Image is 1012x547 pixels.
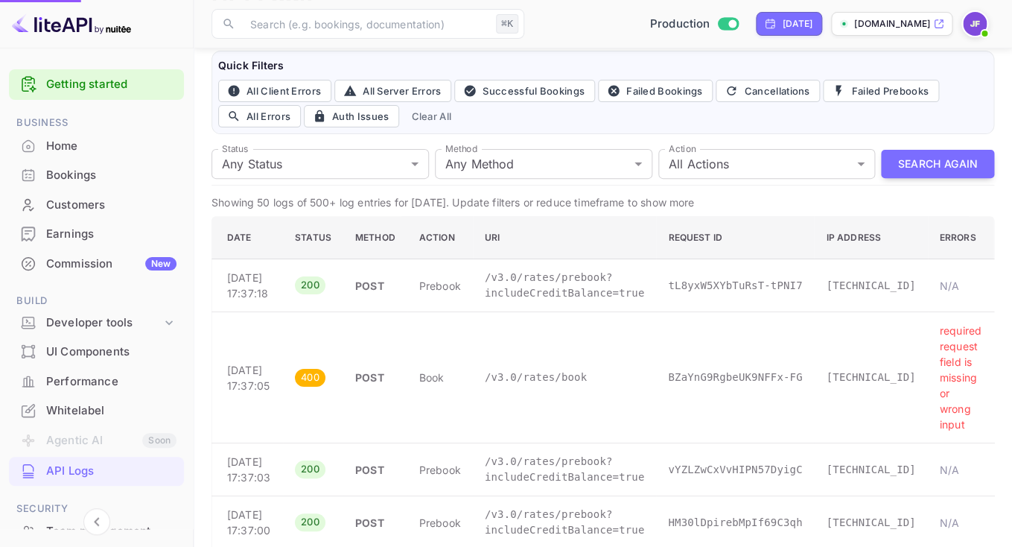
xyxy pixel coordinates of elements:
span: 200 [295,278,325,293]
div: All Actions [658,149,876,179]
button: Failed Bookings [598,80,713,102]
a: Home [9,132,184,159]
label: Status [222,142,248,155]
div: Commission [46,256,176,273]
button: Successful Bookings [454,80,595,102]
p: vYZLZwCxVvHIPN57DyigC [668,462,802,478]
p: [DATE] 17:37:05 [227,362,271,393]
div: UI Components [46,344,176,361]
div: Home [9,132,184,161]
p: required request field is missing or wrong input [940,323,981,432]
a: Getting started [46,76,176,93]
div: Home [46,138,176,155]
p: POST [355,278,395,294]
span: Security [9,501,184,517]
p: [TECHNICAL_ID] [826,370,915,385]
img: LiteAPI logo [12,12,131,36]
p: POST [355,515,395,531]
p: book [419,370,461,385]
div: Switch to Sandbox mode [644,16,745,33]
div: Any Status [211,149,429,179]
p: N/A [940,278,981,294]
th: Status [283,217,343,259]
p: prebook [419,278,461,294]
div: API Logs [9,457,184,486]
div: Performance [46,373,176,391]
h6: Quick Filters [218,57,987,74]
div: Performance [9,367,184,396]
button: Collapse navigation [83,508,110,535]
a: Whitelabel [9,396,184,424]
div: Earnings [9,220,184,249]
div: [DATE] [782,17,812,31]
div: CommissionNew [9,250,184,279]
div: Customers [46,197,176,214]
p: prebook [419,462,461,478]
div: Developer tools [46,314,162,332]
p: [TECHNICAL_ID] [826,462,915,478]
th: Date [212,217,284,259]
button: Search Again [881,150,994,179]
p: [DATE] 17:37:00 [227,507,271,538]
p: POST [355,370,395,385]
a: CommissionNew [9,250,184,277]
div: API Logs [46,463,176,480]
div: Customers [9,191,184,220]
span: Business [9,115,184,131]
p: [DATE] 17:37:18 [227,270,271,301]
button: All Server Errors [334,80,451,102]
th: URI [473,217,656,259]
p: prebook [419,515,461,531]
p: /v3.0/rates/prebook?includeCreditBalance=true [485,454,644,485]
button: Clear All [405,105,457,127]
div: Earnings [46,226,176,243]
a: API Logs [9,457,184,484]
p: N/A [940,515,981,531]
div: New [145,257,176,271]
a: UI Components [9,338,184,365]
p: HM30lDpirebMpIf69C3qh [668,515,802,531]
div: Whitelabel [46,402,176,420]
button: All Errors [218,105,301,127]
div: Team management [46,523,176,540]
span: Build [9,293,184,309]
p: Showing 50 logs of 500+ log entries for [DATE]. Update filters or reduce timeframe to show more [211,195,994,210]
div: Whitelabel [9,396,184,426]
div: Bookings [46,167,176,184]
p: /v3.0/rates/prebook?includeCreditBalance=true [485,270,644,301]
p: /v3.0/rates/book [485,370,644,385]
p: [TECHNICAL_ID] [826,515,915,531]
th: Errors [928,217,993,259]
th: IP Address [814,217,927,259]
button: Cancellations [716,80,820,102]
p: POST [355,462,395,478]
a: Earnings [9,220,184,247]
button: Failed Prebooks [823,80,939,102]
p: tL8yxW5XYbTuRsT-tPNI7 [668,278,802,294]
button: All Client Errors [218,80,331,102]
div: Bookings [9,161,184,190]
label: Action [669,142,696,155]
a: Team management [9,517,184,545]
button: Auth Issues [304,105,399,127]
p: N/A [940,462,981,478]
th: Action [407,217,473,259]
label: Method [445,142,477,155]
span: 200 [295,515,325,530]
a: Performance [9,367,184,395]
a: Customers [9,191,184,218]
p: /v3.0/rates/prebook?includeCreditBalance=true [485,507,644,538]
th: Method [343,217,407,259]
p: [TECHNICAL_ID] [826,278,915,294]
span: 200 [295,462,325,477]
img: Jenny Frimer [963,12,987,36]
a: Bookings [9,161,184,189]
div: ⌘K [496,14,518,34]
p: [DOMAIN_NAME] [854,17,930,31]
span: 400 [295,370,325,385]
div: Any Method [435,149,652,179]
div: Getting started [9,69,184,100]
input: Search (e.g. bookings, documentation) [241,9,490,39]
div: UI Components [9,338,184,367]
div: Developer tools [9,310,184,336]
